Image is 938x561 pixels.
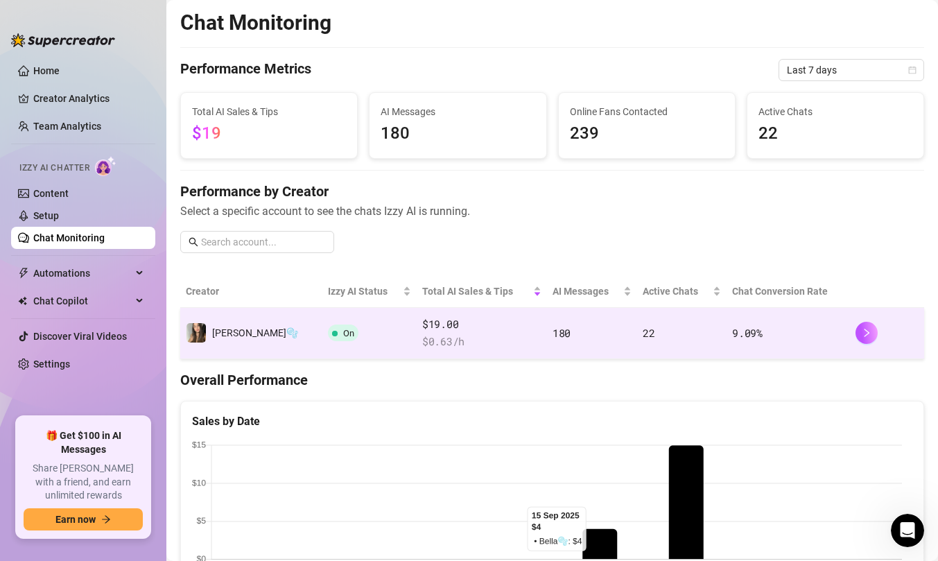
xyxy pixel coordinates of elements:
a: Setup [33,210,59,221]
h4: Performance by Creator [180,182,924,201]
span: 239 [570,121,724,147]
a: Content [33,188,69,199]
a: Chat Monitoring [33,232,105,243]
span: Active Chats [758,104,912,119]
span: Izzy AI Status [328,284,400,299]
h1: Giselle [67,7,104,17]
li: 500 credits came with your subscription, and these will expire on [DATE]. [33,85,216,124]
span: Select a specific account to see the chats Izzy AI is running. [180,202,924,220]
img: logo-BBDzfeDw.svg [11,33,115,47]
span: [PERSON_NAME]🫧 [212,327,298,338]
th: Creator [180,275,322,308]
span: Earn now [55,514,96,525]
div: Ok, i understandnow responding to your message earlier, i would like get the remaining trial days... [50,218,266,303]
h2: Chat Monitoring [180,10,331,36]
h4: Performance Metrics [180,59,311,81]
span: AI Messages [553,284,620,299]
span: $19 [192,123,221,143]
th: Total AI Sales & Tips [417,275,547,308]
a: Discover Viral Videos [33,331,127,342]
span: Total AI Sales & Tips [192,104,346,119]
a: Creator Analytics [33,87,144,110]
a: Team Analytics [33,121,101,132]
div: if that's not a problem of course [99,313,255,327]
button: right [856,322,878,344]
img: Profile image for Giselle [40,8,62,30]
span: $19.00 [422,316,541,333]
span: 22 [643,326,654,340]
span: Total AI Sales & Tips [422,284,530,299]
span: AI Messages [381,104,535,119]
span: search [189,237,198,247]
input: Search account... [201,234,326,250]
span: Last 7 days [787,60,916,80]
div: Fame says… [11,304,266,346]
th: Active Chats [637,275,727,308]
img: Bella🫧 [186,323,206,343]
div: Close [243,6,268,31]
button: go back [9,6,35,32]
span: On [343,328,354,338]
span: thunderbolt [18,268,29,279]
p: Active [67,17,95,31]
button: Home [217,6,243,32]
button: Send a message… [238,449,260,471]
h4: Overall Performance [180,370,924,390]
span: Active Chats [643,284,710,299]
span: Share [PERSON_NAME] with a friend, and earn unlimited rewards [24,462,143,503]
div: Let me know if you have any questions! [22,172,216,199]
span: right [862,328,871,338]
span: 180 [381,121,535,147]
button: Gif picker [44,454,55,465]
div: Giselle • 21h ago [22,420,95,428]
th: Chat Conversion Rate [727,275,850,308]
button: Start recording [88,454,99,465]
textarea: Message… [12,425,266,449]
span: Online Fans Contacted [570,104,724,119]
span: 🎁 Get $100 in AI Messages [24,429,143,456]
button: Earn nowarrow-right [24,508,143,530]
th: Izzy AI Status [322,275,417,308]
span: calendar [908,66,917,74]
button: Upload attachment [66,454,77,465]
span: Automations [33,262,132,284]
div: Sales by Date [192,413,912,430]
div: if that's not a problem of course [88,304,266,335]
a: Settings [33,359,70,370]
iframe: Intercom live chat [891,514,924,547]
div: Ok, i understand now responding to your message earlier, i would like get the remaining trial day... [61,227,255,295]
div: Please note that your subscription will renew on [DATE], and at that time, you’ll receive another... [22,131,216,172]
span: 22 [758,121,912,147]
div: Fame says… [11,218,266,304]
button: Emoji picker [21,454,33,465]
li: 1,000 credits were granted to you to fully test [PERSON_NAME] during your trial. These will expir... [33,30,216,81]
span: 9.09 % [732,326,763,340]
img: Chat Copilot [18,296,27,306]
img: AI Chatter [95,156,116,176]
span: Izzy AI Chatter [19,162,89,175]
span: $ 0.63 /h [422,334,541,350]
a: Home [33,65,60,76]
th: AI Messages [547,275,637,308]
span: 180 [553,326,571,340]
div: Perfect, I’ll go ahead and add some extra AI credits to cover the issue. Please enjoy them, and f... [11,345,227,416]
div: Perfect, I’ll go ahead and add some extra AI credits to cover the issue. Please enjoy them, and f... [22,354,216,408]
div: Giselle says… [11,345,266,441]
span: Chat Copilot [33,290,132,312]
span: arrow-right [101,515,111,524]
